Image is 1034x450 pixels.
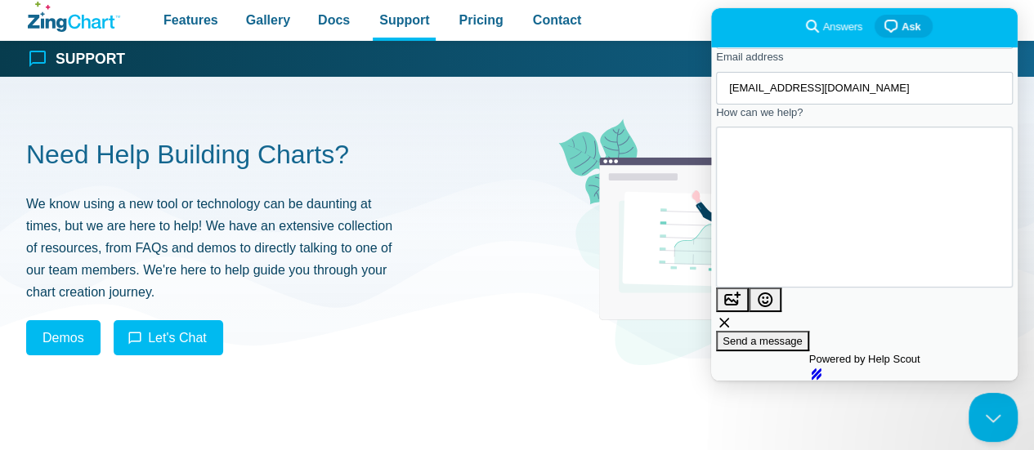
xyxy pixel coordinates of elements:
[5,323,98,344] button: Send a message
[5,98,92,110] span: How can we help?
[26,320,101,355] a: Demos
[38,279,70,304] button: Emoji Picker
[98,345,209,357] span: Powered by Help Scout
[969,393,1018,442] iframe: Help Scout Beacon - Close
[246,9,290,31] span: Gallery
[711,8,1018,381] iframe: Help Scout Beacon - Live Chat, Contact Form, and Knowledge Base
[5,279,38,304] button: Attach a file
[163,9,218,31] span: Features
[26,138,477,172] h2: Need Help Building Charts?
[5,42,72,55] span: Email address
[56,52,125,67] h1: Support
[379,9,429,31] span: Support
[26,193,394,304] p: We know using a new tool or technology can be daunting at times, but we are here to help! We have...
[98,359,209,372] a: Powered by Help Scout
[11,327,92,339] span: Send a message
[318,9,350,31] span: Docs
[533,9,582,31] span: Contact
[459,9,503,31] span: Pricing
[43,327,84,349] span: Demos
[148,331,207,345] span: Let's Chat
[28,2,120,32] a: ZingChart Logo. Click to return to the homepage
